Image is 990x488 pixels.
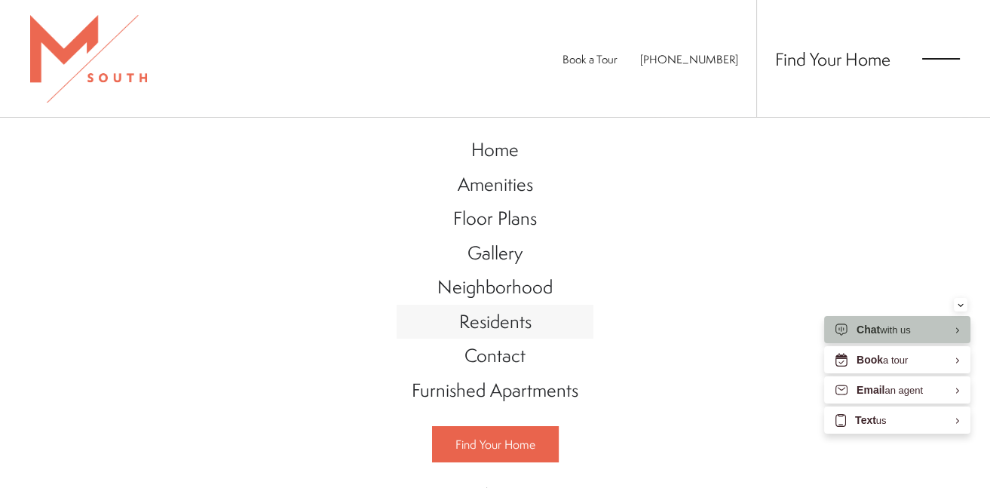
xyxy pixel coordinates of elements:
[397,305,593,339] a: Go to Residents
[453,205,537,231] span: Floor Plans
[922,52,960,66] button: Open Menu
[459,308,532,334] span: Residents
[467,240,523,265] span: Gallery
[397,339,593,373] a: Go to Contact
[397,201,593,236] a: Go to Floor Plans
[437,274,553,299] span: Neighborhood
[455,436,535,453] span: Find Your Home
[775,47,890,71] a: Find Your Home
[397,236,593,271] a: Go to Gallery
[412,377,578,403] span: Furnished Apartments
[640,51,738,67] span: [PHONE_NUMBER]
[432,426,559,462] a: Find Your Home
[397,270,593,305] a: Go to Neighborhood
[397,133,593,167] a: Go to Home
[397,373,593,408] a: Go to Furnished Apartments (opens in a new tab)
[562,51,618,67] a: Book a Tour
[464,342,526,368] span: Contact
[471,137,519,162] span: Home
[30,15,147,103] img: MSouth
[640,51,738,67] a: Call Us at 813-570-8014
[458,171,533,197] span: Amenities
[397,167,593,202] a: Go to Amenities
